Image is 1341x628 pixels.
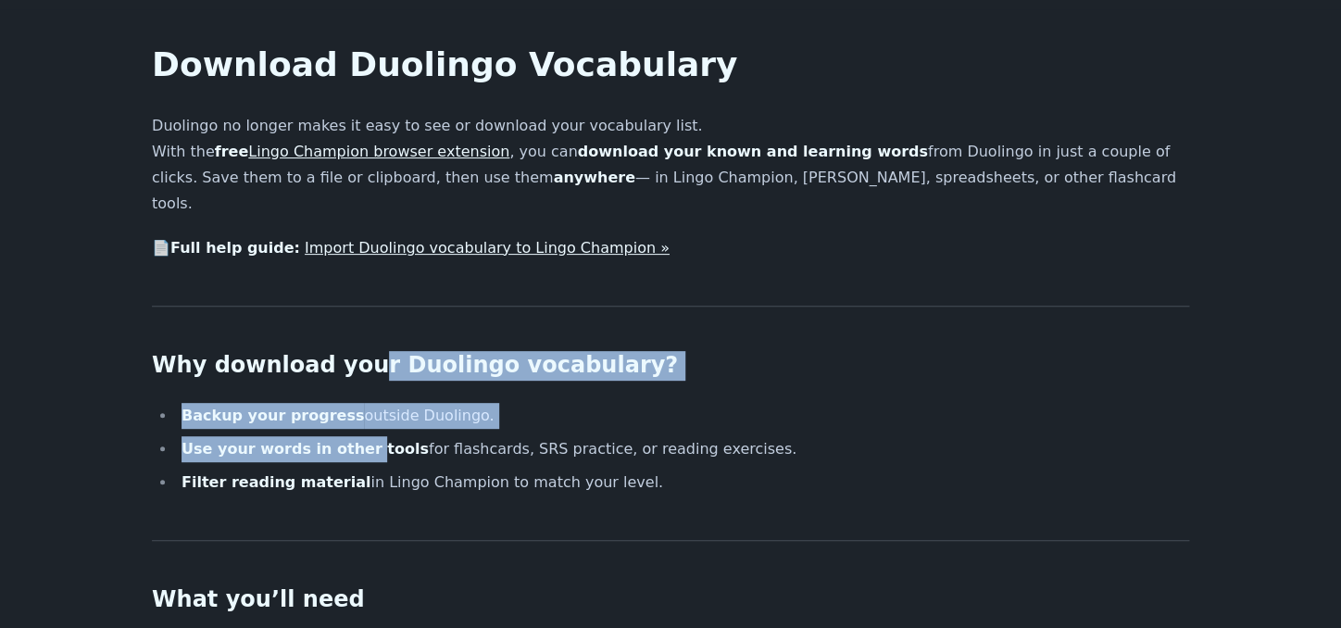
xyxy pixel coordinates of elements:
p: Duolingo no longer makes it easy to see or download your vocabulary list. With the , you can from... [152,113,1189,217]
strong: download your known and learning words [578,143,928,160]
h1: Download Duolingo Vocabulary [152,46,1189,83]
li: in Lingo Champion to match your level. [176,470,1189,496]
strong: free [215,143,510,160]
strong: Use your words in other tools [182,440,429,458]
strong: anywhere [553,169,634,186]
li: for flashcards, SRS practice, or reading exercises. [176,436,1189,462]
a: Lingo Champion browser extension [248,143,509,160]
h2: Why download your Duolingo vocabulary? [152,351,1189,381]
h2: What you’ll need [152,585,1189,615]
strong: Backup your progress [182,407,364,424]
a: Import Duolingo vocabulary to Lingo Champion » [305,239,670,257]
strong: Full help guide: [170,239,300,257]
strong: Filter reading material [182,473,370,491]
li: outside Duolingo. [176,403,1189,429]
p: 📄 [152,235,1189,261]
